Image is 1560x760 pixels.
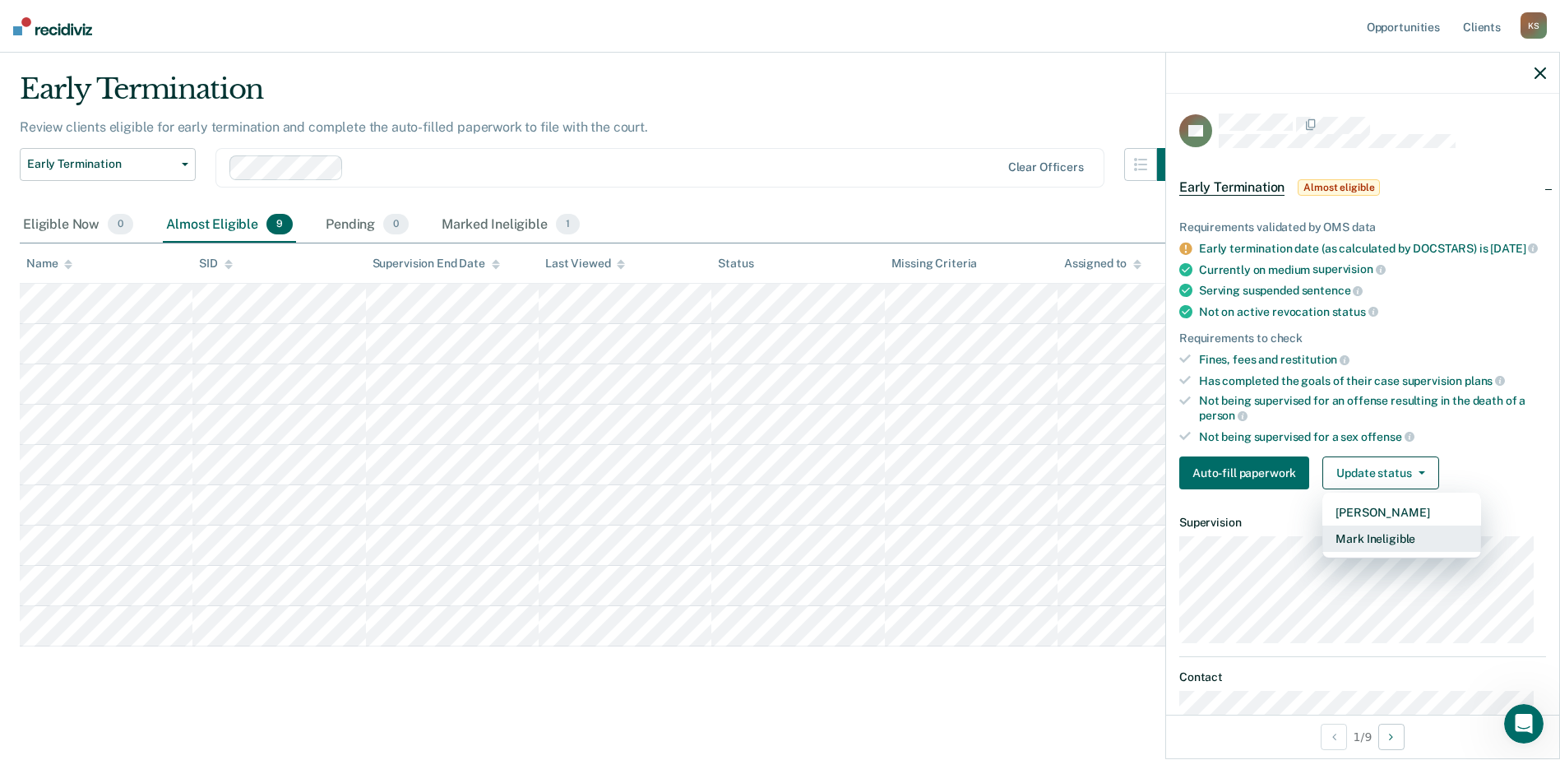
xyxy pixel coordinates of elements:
div: Eligible Now [20,207,137,243]
div: Not being supervised for an offense resulting in the death of a [1199,394,1546,422]
div: Early termination date (as calculated by DOCSTARS) is [DATE] [1199,241,1546,256]
span: supervision [1312,262,1385,276]
div: Clear officers [1008,160,1084,174]
p: Review clients eligible for early termination and complete the auto-filled paperwork to file with... [20,119,648,135]
span: restitution [1280,353,1349,366]
div: Serving suspended [1199,283,1546,298]
div: Early Termination [20,72,1190,119]
span: Almost eligible [1298,179,1380,196]
span: status [1332,305,1378,318]
img: Recidiviz [13,17,92,35]
button: Next Opportunity [1378,724,1405,750]
span: offense [1361,430,1414,443]
a: Navigate to form link [1179,456,1316,489]
div: Name [26,257,72,271]
div: K S [1521,12,1547,39]
div: 1 / 9 [1166,715,1559,758]
div: Missing Criteria [891,257,978,271]
div: Supervision End Date [373,257,500,271]
dt: Supervision [1179,516,1546,530]
span: plans [1465,374,1505,387]
div: Not being supervised for a sex [1199,429,1546,444]
button: Previous Opportunity [1321,724,1347,750]
div: Assigned to [1064,257,1141,271]
div: Marked Ineligible [438,207,583,243]
span: 1 [556,214,580,235]
button: Mark Ineligible [1322,526,1481,552]
span: 9 [266,214,293,235]
div: Requirements validated by OMS data [1179,220,1546,234]
div: Fines, fees and [1199,352,1546,367]
button: [PERSON_NAME] [1322,499,1481,526]
iframe: Intercom live chat [1504,704,1544,744]
div: Pending [322,207,412,243]
div: Not on active revocation [1199,304,1546,319]
button: Auto-fill paperwork [1179,456,1309,489]
div: Requirements to check [1179,331,1546,345]
div: Almost Eligible [163,207,296,243]
span: Early Termination [27,157,175,171]
dt: Contact [1179,670,1546,684]
span: Early Termination [1179,179,1285,196]
div: SID [199,257,233,271]
span: 0 [383,214,409,235]
div: Currently on medium [1199,262,1546,277]
button: Update status [1322,456,1438,489]
div: Early TerminationAlmost eligible [1166,161,1559,214]
span: sentence [1302,284,1363,297]
div: Status [718,257,753,271]
div: Last Viewed [545,257,625,271]
span: 0 [108,214,133,235]
div: Has completed the goals of their case supervision [1199,373,1546,388]
span: person [1199,409,1248,422]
